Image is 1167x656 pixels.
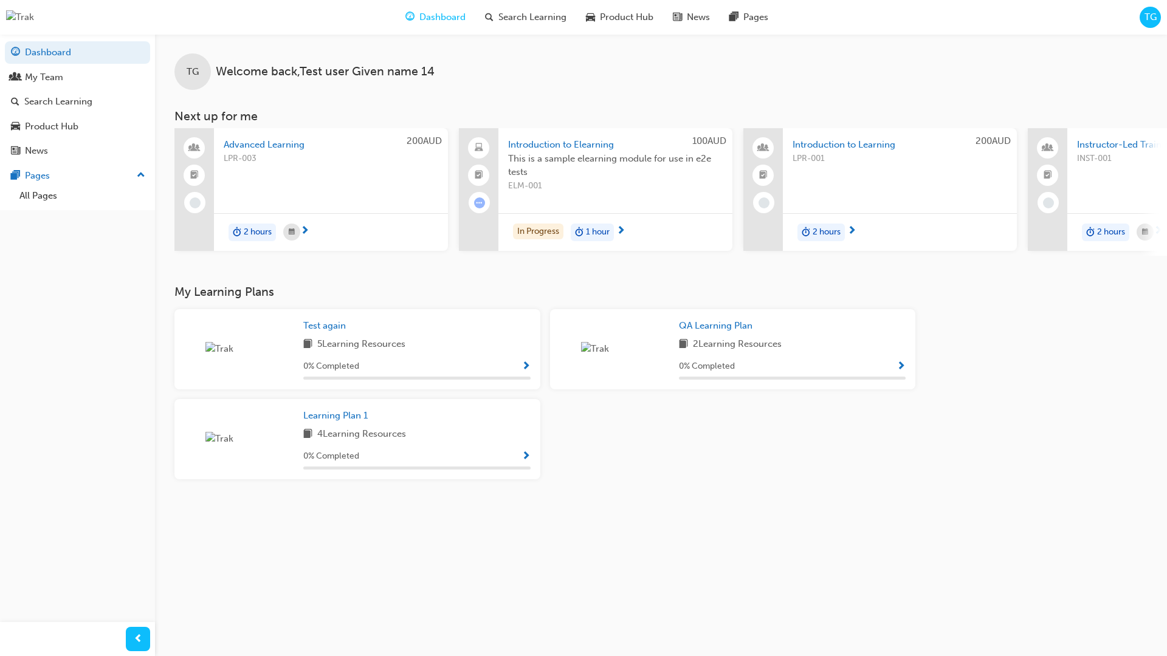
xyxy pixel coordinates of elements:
[11,72,20,83] span: people-icon
[759,168,768,183] span: booktick-icon
[575,225,583,241] span: duration-icon
[224,152,438,166] span: LPR-003
[793,152,1007,166] span: LPR-001
[687,10,710,24] span: News
[586,225,610,239] span: 1 hour
[11,171,20,182] span: pages-icon
[303,427,312,442] span: book-icon
[244,225,272,239] span: 2 hours
[513,224,563,240] div: In Progress
[1140,7,1161,28] button: TG
[25,169,50,183] div: Pages
[976,135,1011,146] span: 200AUD
[190,197,201,208] span: learningRecordVerb_NONE-icon
[522,359,531,374] button: Show Progress
[5,115,150,138] a: Product Hub
[1043,197,1054,208] span: learningRecordVerb_NONE-icon
[1044,140,1052,156] span: people-icon
[673,10,682,25] span: news-icon
[134,632,143,647] span: prev-icon
[475,140,483,156] span: laptop-icon
[303,360,359,374] span: 0 % Completed
[897,359,906,374] button: Show Progress
[25,70,63,84] div: My Team
[1097,225,1125,239] span: 2 hours
[224,138,438,152] span: Advanced Learning
[190,168,199,183] span: booktick-icon
[1044,168,1052,183] span: booktick-icon
[407,135,442,146] span: 200AUD
[508,138,723,152] span: Introduction to Elearning
[289,225,295,240] span: calendar-icon
[5,165,150,187] button: Pages
[679,337,688,352] span: book-icon
[475,168,483,183] span: booktick-icon
[405,10,415,25] span: guage-icon
[508,152,723,179] span: This is a sample elearning module for use in e2e tests
[576,5,663,30] a: car-iconProduct Hub
[303,409,373,423] a: Learning Plan 1
[174,128,448,251] a: 200AUDAdvanced LearningLPR-003duration-icon2 hours
[303,319,351,333] a: Test again
[522,449,531,464] button: Show Progress
[303,410,368,421] span: Learning Plan 1
[11,146,20,157] span: news-icon
[303,449,359,463] span: 0 % Completed
[25,120,78,134] div: Product Hub
[5,66,150,89] a: My Team
[847,226,856,237] span: next-icon
[24,95,92,109] div: Search Learning
[1142,225,1148,240] span: calendar-icon
[522,451,531,462] span: Show Progress
[11,47,20,58] span: guage-icon
[25,144,48,158] div: News
[5,140,150,162] a: News
[663,5,720,30] a: news-iconNews
[205,342,272,356] img: Trak
[692,135,726,146] span: 100AUD
[474,197,485,208] span: learningRecordVerb_ATTEMPT-icon
[616,226,625,237] span: next-icon
[485,10,494,25] span: search-icon
[11,121,20,132] span: car-icon
[508,179,723,193] span: ELM-001
[1086,225,1095,241] span: duration-icon
[317,337,405,352] span: 5 Learning Resources
[11,97,19,108] span: search-icon
[1145,10,1157,24] span: TG
[720,5,778,30] a: pages-iconPages
[233,225,241,241] span: duration-icon
[5,39,150,165] button: DashboardMy TeamSearch LearningProduct HubNews
[1154,226,1163,237] span: next-icon
[600,10,653,24] span: Product Hub
[15,186,150,205] a: All Pages
[498,10,566,24] span: Search Learning
[743,10,768,24] span: Pages
[419,10,466,24] span: Dashboard
[679,360,735,374] span: 0 % Completed
[155,109,1167,123] h3: Next up for me
[586,10,595,25] span: car-icon
[303,320,346,331] span: Test again
[693,337,782,352] span: 2 Learning Resources
[137,168,145,183] span: up-icon
[5,41,150,64] a: Dashboard
[5,91,150,113] a: Search Learning
[174,285,915,299] h3: My Learning Plans
[743,128,1017,251] a: 200AUDIntroduction to LearningLPR-001duration-icon2 hours
[729,10,738,25] span: pages-icon
[317,427,406,442] span: 4 Learning Resources
[6,10,34,24] img: Trak
[459,128,732,251] a: 100AUDIntroduction to ElearningThis is a sample elearning module for use in e2e testsELM-001In Pr...
[300,226,309,237] span: next-icon
[802,225,810,241] span: duration-icon
[679,320,752,331] span: QA Learning Plan
[897,361,906,372] span: Show Progress
[205,432,272,446] img: Trak
[793,138,1007,152] span: Introduction to Learning
[475,5,576,30] a: search-iconSearch Learning
[187,65,199,79] span: TG
[303,337,312,352] span: book-icon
